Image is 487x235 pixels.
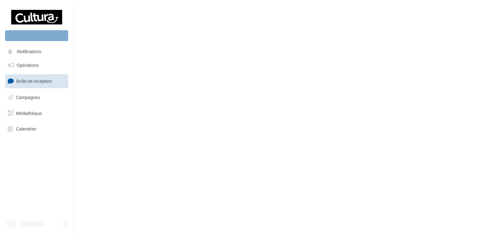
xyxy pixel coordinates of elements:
[4,107,69,120] a: Médiathèque
[4,74,69,88] a: Boîte de réception
[4,59,69,72] a: Opérations
[4,91,69,104] a: Campagnes
[16,78,52,84] span: Boîte de réception
[17,49,41,54] span: Notifications
[16,95,40,100] span: Campagnes
[16,110,42,116] span: Médiathèque
[16,126,37,132] span: Calendrier
[17,62,38,68] span: Opérations
[5,30,68,41] div: Nouvelle campagne
[4,122,69,136] a: Calendrier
